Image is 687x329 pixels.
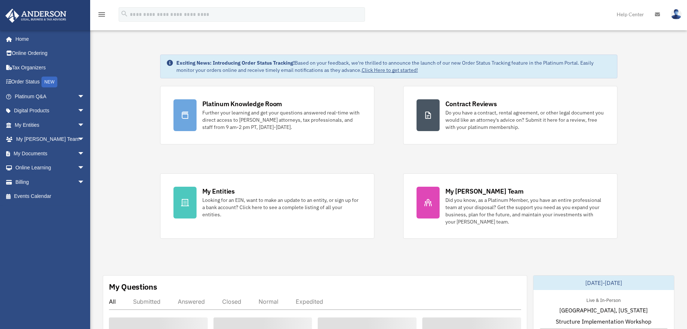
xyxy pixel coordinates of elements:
div: My [PERSON_NAME] Team [445,187,524,196]
i: menu [97,10,106,19]
div: Answered [178,298,205,305]
span: arrow_drop_down [78,118,92,133]
div: Live & In-Person [581,296,626,303]
a: Contract Reviews Do you have a contract, rental agreement, or other legal document you would like... [403,86,617,144]
a: Billingarrow_drop_down [5,175,96,189]
div: Further your learning and get your questions answered real-time with direct access to [PERSON_NAM... [202,109,361,131]
a: My Documentsarrow_drop_down [5,146,96,161]
a: Digital Productsarrow_drop_down [5,104,96,118]
a: My Entities Looking for an EIN, want to make an update to an entity, or sign up for a bank accoun... [160,173,374,239]
div: Submitted [133,298,160,305]
a: My [PERSON_NAME] Team Did you know, as a Platinum Member, you have an entire professional team at... [403,173,617,239]
div: Contract Reviews [445,99,497,108]
div: Expedited [296,298,323,305]
div: All [109,298,116,305]
a: Events Calendar [5,189,96,204]
span: arrow_drop_down [78,161,92,176]
strong: Exciting News: Introducing Order Status Tracking! [176,60,295,66]
div: NEW [41,77,57,87]
span: arrow_drop_down [78,146,92,161]
div: Do you have a contract, rental agreement, or other legal document you would like an attorney's ad... [445,109,604,131]
div: Looking for an EIN, want to make an update to an entity, or sign up for a bank account? Click her... [202,196,361,218]
img: Anderson Advisors Platinum Portal [3,9,69,23]
div: Closed [222,298,241,305]
div: [DATE]-[DATE] [533,276,674,290]
div: My Entities [202,187,235,196]
div: Based on your feedback, we're thrilled to announce the launch of our new Order Status Tracking fe... [176,59,611,74]
a: Platinum Q&Aarrow_drop_down [5,89,96,104]
div: My Questions [109,281,157,292]
a: Home [5,32,92,46]
a: menu [97,13,106,19]
div: Normal [259,298,278,305]
a: Click Here to get started! [362,67,418,73]
span: arrow_drop_down [78,89,92,104]
a: Tax Organizers [5,60,96,75]
a: Online Learningarrow_drop_down [5,161,96,175]
a: My Entitiesarrow_drop_down [5,118,96,132]
a: My [PERSON_NAME] Teamarrow_drop_down [5,132,96,147]
a: Platinum Knowledge Room Further your learning and get your questions answered real-time with dire... [160,86,374,144]
span: arrow_drop_down [78,104,92,118]
span: arrow_drop_down [78,175,92,190]
a: Order StatusNEW [5,75,96,90]
img: User Pic [671,9,682,20]
div: Did you know, as a Platinum Member, you have an entire professional team at your disposal? Get th... [445,196,604,225]
span: arrow_drop_down [78,132,92,147]
span: [GEOGRAPHIC_DATA], [US_STATE] [559,306,648,315]
i: search [120,10,128,18]
span: Structure Implementation Workshop [556,317,651,326]
div: Platinum Knowledge Room [202,99,282,108]
a: Online Ordering [5,46,96,61]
